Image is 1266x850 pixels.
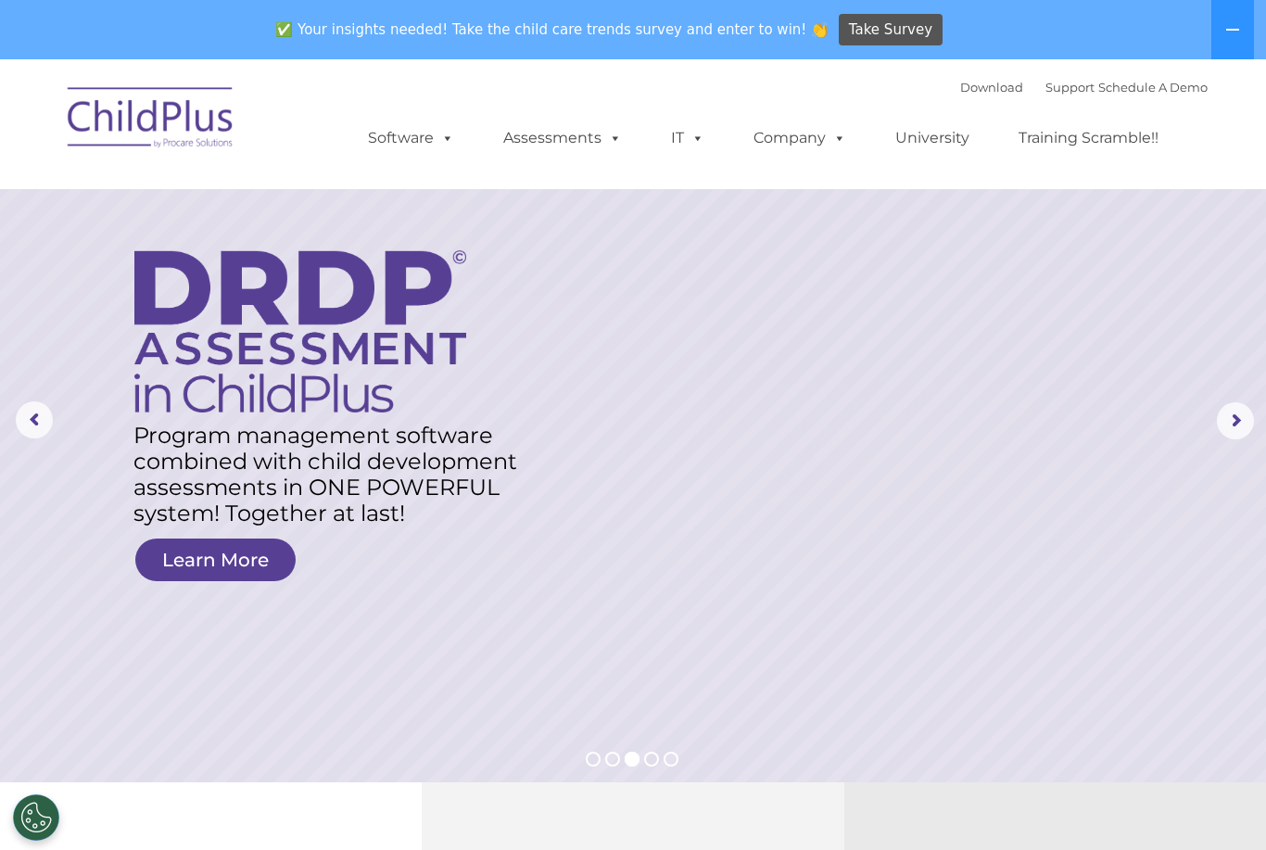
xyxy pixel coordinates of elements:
[1000,120,1177,157] a: Training Scramble!!
[954,650,1266,850] iframe: Chat Widget
[133,423,538,526] rs-layer: Program management software combined with child development assessments in ONE POWERFUL system! T...
[1045,80,1095,95] a: Support
[485,120,640,157] a: Assessments
[269,12,836,48] span: ✅ Your insights needed! Take the child care trends survey and enter to win! 👏
[134,250,466,412] img: DRDP Assessment in ChildPlus
[13,794,59,841] button: Cookies Settings
[1098,80,1208,95] a: Schedule A Demo
[849,14,932,46] span: Take Survey
[652,120,723,157] a: IT
[58,74,244,167] img: ChildPlus by Procare Solutions
[960,80,1023,95] a: Download
[960,80,1208,95] font: |
[349,120,473,157] a: Software
[135,539,296,581] a: Learn More
[735,120,865,157] a: Company
[258,122,314,136] span: Last name
[258,198,336,212] span: Phone number
[839,14,943,46] a: Take Survey
[877,120,988,157] a: University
